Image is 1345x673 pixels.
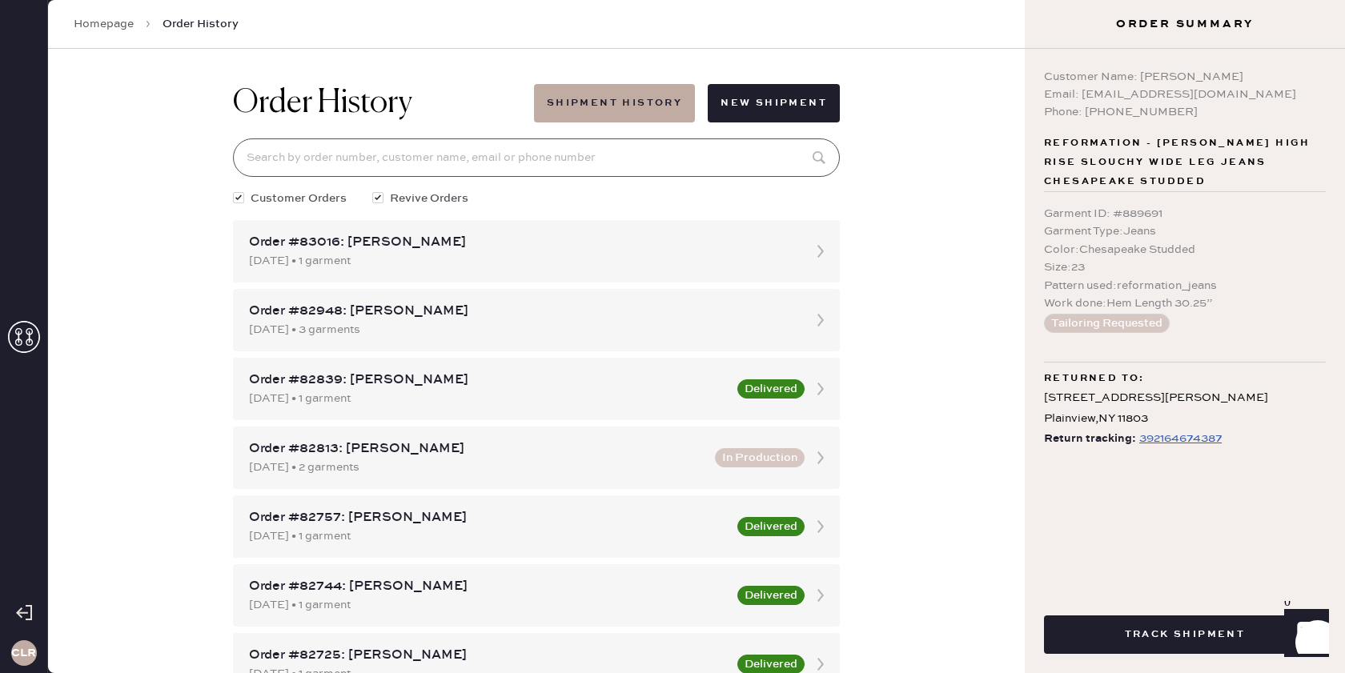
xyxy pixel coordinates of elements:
div: Order #82725: [PERSON_NAME] [249,646,728,665]
div: Pattern used : reformation_jeans [1044,277,1326,294]
span: Revive Orders [390,190,468,207]
button: New Shipment [708,84,840,122]
div: Customer Name: [PERSON_NAME] [1044,68,1326,86]
a: Track Shipment [1044,626,1326,641]
button: Delivered [737,586,805,605]
div: Garment Type : Jeans [1044,222,1326,240]
button: In Production [715,448,805,467]
div: Size : 23 [1044,258,1326,276]
div: [DATE] • 1 garment [249,527,728,545]
div: Order #82757: [PERSON_NAME] [249,508,728,527]
span: Order History [163,16,239,32]
h3: Order Summary [1025,16,1345,32]
div: Email: [EMAIL_ADDRESS][DOMAIN_NAME] [1044,86,1326,103]
span: Reformation - [PERSON_NAME] High Rise Slouchy Wide Leg Jeans Chesapeake Studded [1044,134,1326,191]
button: Delivered [737,379,805,399]
div: [STREET_ADDRESS][PERSON_NAME] Plainview , NY 11803 [1044,388,1326,428]
div: Order #82839: [PERSON_NAME] [249,371,728,390]
div: Order #82744: [PERSON_NAME] [249,577,728,596]
button: Shipment History [534,84,695,122]
div: [DATE] • 3 garments [249,321,795,339]
div: [DATE] • 1 garment [249,596,728,614]
button: Tailoring Requested [1044,314,1170,333]
div: Order #83016: [PERSON_NAME] [249,233,795,252]
span: Customer Orders [251,190,347,207]
div: [DATE] • 1 garment [249,252,795,270]
button: Track Shipment [1044,615,1326,654]
div: Garment ID : # 889691 [1044,205,1326,222]
iframe: Front Chat [1269,601,1338,670]
div: Order #82813: [PERSON_NAME] [249,439,705,459]
div: [DATE] • 2 garments [249,459,705,476]
a: 392164674387 [1136,429,1222,449]
span: Returned to: [1044,369,1145,388]
div: Phone: [PHONE_NUMBER] [1044,103,1326,121]
button: Delivered [737,517,805,536]
div: Order #82948: [PERSON_NAME] [249,302,795,321]
h1: Order History [233,84,412,122]
h3: CLR [11,647,36,659]
div: https://www.fedex.com/apps/fedextrack/?tracknumbers=392164674387&cntry_code=US [1139,429,1222,448]
div: Color : Chesapeake Studded [1044,241,1326,258]
div: Work done : Hem Length 30.25” [1044,294,1326,312]
a: Homepage [74,16,134,32]
span: Return tracking: [1044,429,1136,449]
input: Search by order number, customer name, email or phone number [233,138,840,177]
div: [DATE] • 1 garment [249,390,728,407]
